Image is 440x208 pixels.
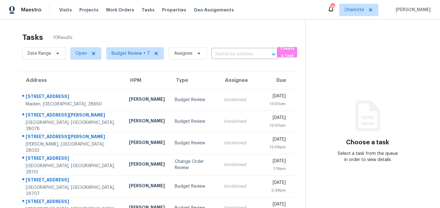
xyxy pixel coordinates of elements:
div: Unclaimed [224,183,260,189]
h2: Tasks [22,34,43,40]
span: Create a Task [280,45,294,59]
span: [PERSON_NAME] [393,7,431,13]
span: Geo Assignments [194,7,234,13]
div: [GEOGRAPHIC_DATA], [GEOGRAPHIC_DATA], 29707 [26,185,119,197]
span: 10 Results [53,35,73,41]
div: [STREET_ADDRESS] [26,155,119,163]
div: [PERSON_NAME] [129,118,165,125]
div: [PERSON_NAME] [129,183,165,190]
th: Assignee [219,72,265,89]
span: Date Range [28,50,51,57]
div: [DATE] [270,93,286,101]
th: HPM [124,72,170,89]
div: Budget Review [175,118,214,125]
div: [STREET_ADDRESS][PERSON_NAME] [26,112,119,120]
div: [PERSON_NAME], [GEOGRAPHIC_DATA], 28033 [26,141,119,154]
h3: Choose a task [346,139,389,146]
div: [STREET_ADDRESS] [26,177,119,185]
div: Change Order Review [175,159,214,171]
span: Properties [162,7,186,13]
div: [STREET_ADDRESS] [26,198,119,206]
span: Visits [59,7,72,13]
div: 36 [330,4,335,10]
div: 1:19pm [270,166,286,172]
span: Work Orders [106,7,134,13]
div: [STREET_ADDRESS][PERSON_NAME] [26,134,119,141]
div: Unclaimed [224,162,260,168]
div: [DATE] [270,158,286,166]
button: Open [269,50,278,59]
div: Budget Review [175,140,214,146]
th: Address [20,72,124,89]
th: Type [170,72,219,89]
div: [STREET_ADDRESS] [26,93,119,101]
div: [PERSON_NAME] [129,139,165,147]
div: [GEOGRAPHIC_DATA], [GEOGRAPHIC_DATA], 28078 [26,120,119,132]
div: 12:09pm [270,144,286,150]
div: [DATE] [270,115,286,122]
div: 12:00am [270,122,286,129]
span: Charlotte [345,7,364,13]
div: [GEOGRAPHIC_DATA], [GEOGRAPHIC_DATA], 28110 [26,163,119,175]
span: Open [76,50,87,57]
button: Create a Task [277,47,297,57]
div: Maiden, [GEOGRAPHIC_DATA], 28650 [26,101,119,107]
div: [DATE] [270,180,286,187]
span: Budget Review + 7 [112,50,150,57]
th: Due [265,72,295,89]
div: 2:48pm [270,187,286,193]
input: Search by address [211,49,260,59]
div: Budget Review [175,97,214,103]
div: 12:00am [270,101,286,107]
div: [PERSON_NAME] [129,161,165,169]
div: Unclaimed [224,140,260,146]
span: Projects [79,7,99,13]
span: Maestro [21,7,42,13]
div: Unclaimed [224,118,260,125]
div: [PERSON_NAME] [129,96,165,104]
div: Select a task from the queue in order to view details [337,151,399,163]
div: Budget Review [175,183,214,189]
span: Assignee [174,50,192,57]
div: [DATE] [270,136,286,144]
div: Unclaimed [224,97,260,103]
span: Tasks [142,8,155,12]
